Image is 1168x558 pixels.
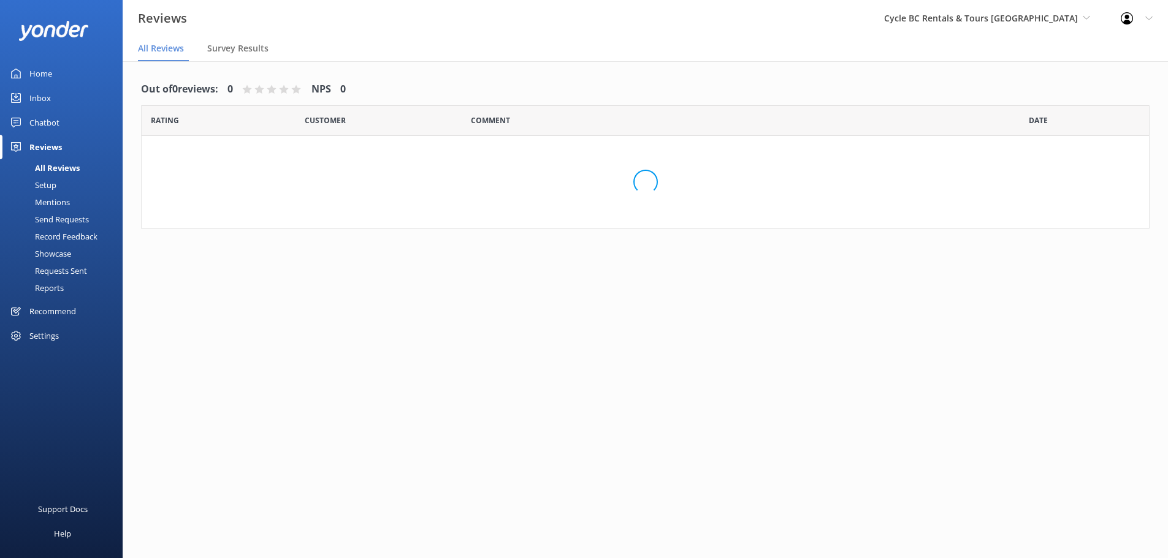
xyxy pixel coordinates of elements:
[471,115,510,126] span: Question
[7,245,71,262] div: Showcase
[7,211,89,228] div: Send Requests
[29,86,51,110] div: Inbox
[7,159,123,176] a: All Reviews
[29,110,59,135] div: Chatbot
[151,115,179,126] span: Date
[227,81,233,97] h4: 0
[207,42,269,55] span: Survey Results
[7,228,123,245] a: Record Feedback
[7,176,56,194] div: Setup
[18,21,89,41] img: yonder-white-logo.png
[7,159,80,176] div: All Reviews
[7,211,123,228] a: Send Requests
[141,81,218,97] h4: Out of 0 reviews:
[7,279,64,296] div: Reports
[884,12,1078,24] span: Cycle BC Rentals & Tours [GEOGRAPHIC_DATA]
[29,135,62,159] div: Reviews
[38,497,88,521] div: Support Docs
[7,262,123,279] a: Requests Sent
[138,42,184,55] span: All Reviews
[7,194,70,211] div: Mentions
[29,61,52,86] div: Home
[7,194,123,211] a: Mentions
[54,521,71,546] div: Help
[7,262,87,279] div: Requests Sent
[29,323,59,348] div: Settings
[311,81,331,97] h4: NPS
[305,115,346,126] span: Date
[138,9,187,28] h3: Reviews
[7,245,123,262] a: Showcase
[1029,115,1048,126] span: Date
[340,81,346,97] h4: 0
[7,228,97,245] div: Record Feedback
[7,176,123,194] a: Setup
[29,299,76,323] div: Recommend
[7,279,123,296] a: Reports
